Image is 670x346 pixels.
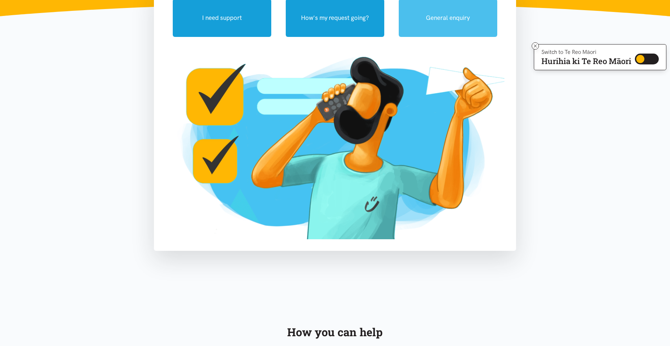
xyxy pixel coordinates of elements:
p: Switch to Te Reo Māori [541,50,631,54]
p: Hurihia ki Te Reo Māori [541,58,631,64]
div: How you can help [163,323,507,341]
